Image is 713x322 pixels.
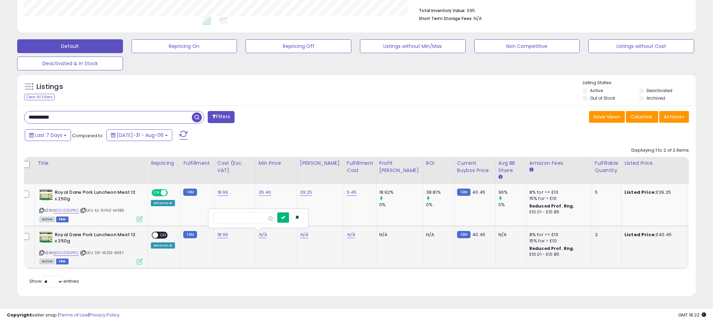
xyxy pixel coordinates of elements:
span: FBM [56,217,69,222]
span: Columns [630,113,652,120]
small: FBM [183,189,197,196]
small: Amazon Fees. [529,167,534,173]
div: £10.01 - £10.85 [529,209,587,215]
a: N/A [347,231,355,238]
div: 0% [426,202,454,208]
label: Out of Stock [590,95,615,101]
div: 0% [498,202,526,208]
a: Terms of Use [59,312,88,318]
small: Avg BB Share. [498,174,503,180]
div: Clear All Filters [24,94,55,100]
div: Current Buybox Price [457,160,493,174]
small: FBM [457,231,471,238]
span: All listings currently available for purchase on Amazon [39,217,55,222]
div: 38.81% [426,189,454,195]
div: Min Price [259,160,294,167]
a: B00UD5XPRC [53,208,79,213]
div: Listed Price [624,160,684,167]
div: 8% for <= £10 [529,189,587,195]
p: Listing States: [583,80,695,86]
div: [PERSON_NAME] [300,160,341,167]
div: Amazon Fees [529,160,589,167]
b: Listed Price: [624,231,656,238]
div: Fulfillment Cost [347,160,373,174]
span: 40.45 [472,231,485,238]
button: Non Competitive [474,39,580,53]
div: seller snap | | [7,312,120,319]
div: Profit [PERSON_NAME] [379,160,420,174]
div: Title [38,160,145,167]
button: Listings without Cost [588,39,694,53]
span: Last 7 Days [35,132,62,139]
small: FBM [183,231,197,238]
div: 3 [595,232,616,238]
strong: Copyright [7,312,32,318]
b: Short Term Storage Fees: [419,16,473,21]
span: Compared to: [72,132,104,139]
div: £40.45 [624,232,682,238]
span: N/A [474,15,482,22]
div: Amazon AI [151,200,175,206]
span: 40.45 [472,189,485,195]
div: Displaying 1 to 2 of 2 items [631,147,689,154]
div: 5 [595,189,616,195]
span: 2025-08-17 18:22 GMT [678,312,706,318]
div: Fulfillment [183,160,211,167]
div: ASIN: [39,232,143,264]
div: ROI [426,160,451,167]
b: Reduced Prof. Rng. [529,203,575,209]
div: 96% [498,189,526,195]
button: Repricing Off [246,39,351,53]
button: Filters [208,111,235,123]
small: FBM [457,189,471,196]
span: | SKU: KJ-6YNZ-M3B3 [80,208,124,213]
button: Default [17,39,123,53]
img: 318l-vcsNvL._SL40_.jpg [39,232,53,244]
span: ON [152,190,161,196]
div: N/A [426,232,449,238]
b: Royal Dane Pork Luncheon Meat 12 x 250g [55,189,138,204]
img: 318l-vcsNvL._SL40_.jpg [39,189,53,201]
div: 18.92% [379,189,423,195]
a: 18.99 [217,189,228,196]
label: Active [590,88,603,93]
h5: Listings [37,82,63,92]
div: 15% for > £10 [529,195,587,202]
div: N/A [498,232,521,238]
div: ASIN: [39,189,143,221]
a: N/A [300,231,308,238]
button: Columns [626,111,658,123]
a: 18.99 [217,231,228,238]
a: 35.46 [259,189,271,196]
div: Fulfillable Quantity [595,160,619,174]
label: Deactivated [647,88,672,93]
button: Repricing On [132,39,237,53]
b: Listed Price: [624,189,656,195]
a: 39.25 [300,189,312,196]
a: B00UD5XPRC [53,250,79,256]
div: £39.25 [624,189,682,195]
span: OFF [167,190,178,196]
div: Cost (Exc. VAT) [217,160,253,174]
div: 0% [379,202,423,208]
button: Deactivated & In Stock [17,57,123,70]
div: Repricing [151,160,177,167]
li: £95 [419,6,684,14]
span: [DATE]-31 - Aug-06 [117,132,164,139]
div: N/A [379,232,418,238]
span: FBM [56,259,69,264]
button: [DATE]-31 - Aug-06 [106,129,172,141]
b: Reduced Prof. Rng. [529,245,575,251]
b: Total Inventory Value: [419,8,466,13]
button: Last 7 Days [25,129,71,141]
button: Listings without Min/Max [360,39,466,53]
span: Show: entries [29,278,79,284]
b: Royal Dane Pork Luncheon Meat 12 x 250g [55,232,138,246]
a: Privacy Policy [89,312,120,318]
span: All listings currently available for purchase on Amazon [39,259,55,264]
span: OFF [158,232,169,238]
div: Avg BB Share [498,160,524,174]
span: | SKU: S9-W2EE-B5EY [80,250,124,255]
button: Actions [659,111,689,123]
div: 15% for > £10 [529,238,587,244]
